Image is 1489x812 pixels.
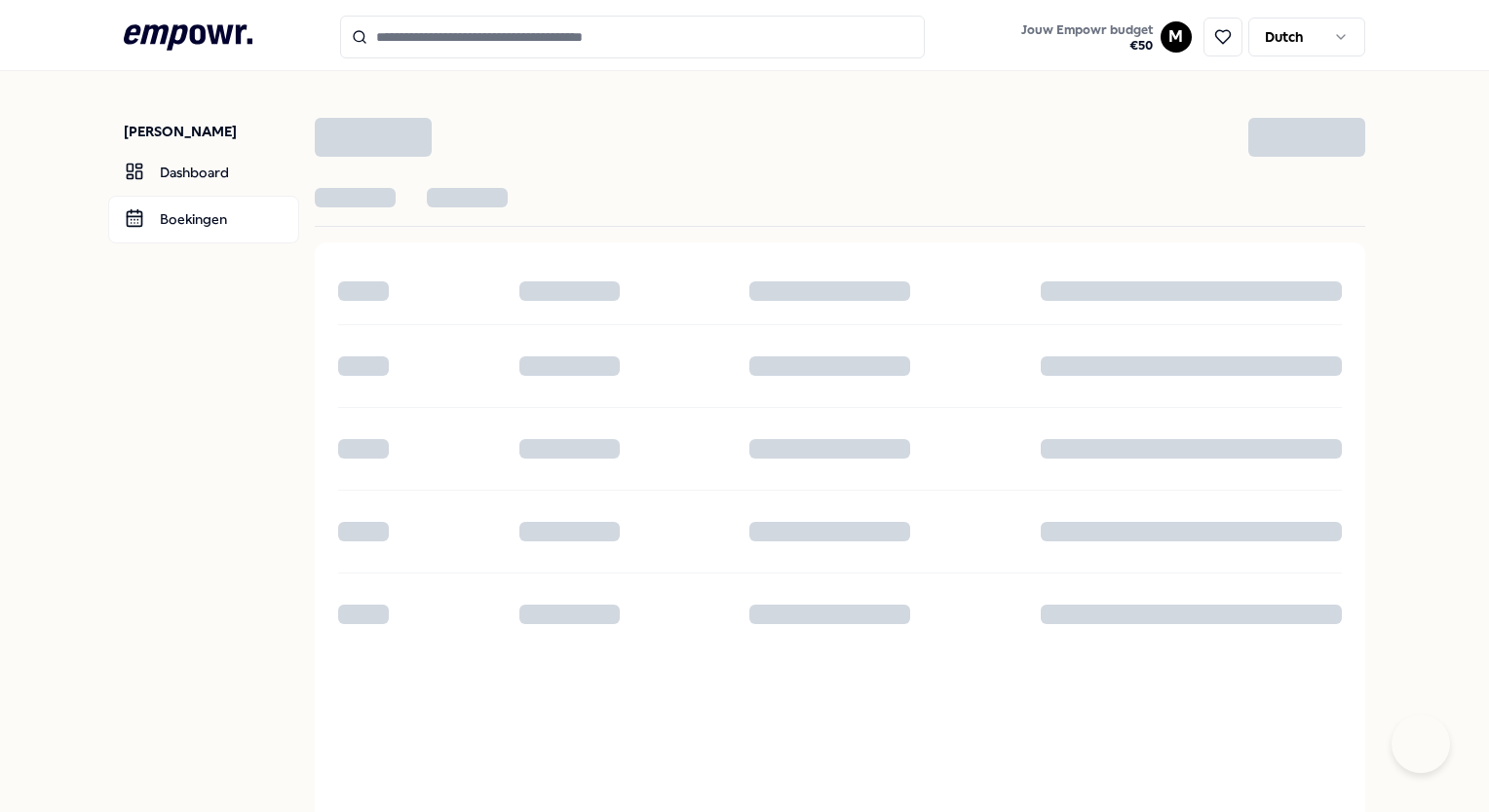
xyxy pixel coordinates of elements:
span: € 50 [1021,38,1153,54]
input: Search for products, categories or subcategories [340,16,925,58]
span: Jouw Empowr budget [1021,22,1153,38]
a: Dashboard [108,149,299,196]
a: Jouw Empowr budget€50 [1013,17,1161,57]
button: Jouw Empowr budget€50 [1017,18,1157,57]
p: [PERSON_NAME] [124,122,299,141]
button: M [1161,21,1192,53]
a: Boekingen [108,196,299,242]
iframe: Help Scout Beacon - Open [1392,715,1450,773]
